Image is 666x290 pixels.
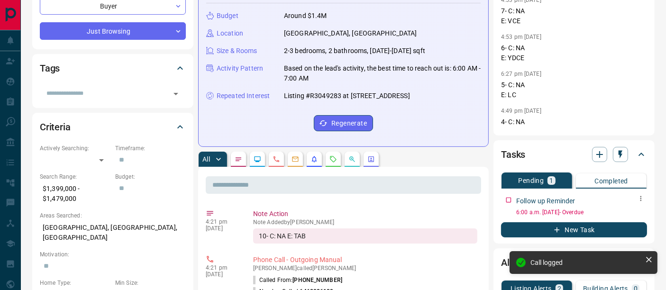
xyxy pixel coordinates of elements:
[115,144,186,153] p: Timeframe:
[217,46,257,56] p: Size & Rooms
[292,277,342,283] span: [PHONE_NUMBER]
[367,155,375,163] svg: Agent Actions
[348,155,356,163] svg: Opportunities
[235,155,242,163] svg: Notes
[40,181,110,207] p: $1,399,000 - $1,479,000
[40,116,186,138] div: Criteria
[253,219,477,226] p: Note Added by [PERSON_NAME]
[284,91,410,101] p: Listing #R3049283 at [STREET_ADDRESS]
[40,61,60,76] h2: Tags
[310,155,318,163] svg: Listing Alerts
[314,115,373,131] button: Regenerate
[284,46,425,56] p: 2-3 bedrooms, 2 bathrooms, [DATE]-[DATE] sqft
[206,264,239,271] p: 4:21 pm
[501,143,647,166] div: Tasks
[40,22,186,40] div: Just Browsing
[253,228,477,244] div: 10- C: NA E: TAB
[40,279,110,287] p: Home Type:
[329,155,337,163] svg: Requests
[217,91,270,101] p: Repeated Interest
[202,156,210,163] p: All
[40,144,110,153] p: Actively Searching:
[115,172,186,181] p: Budget:
[217,63,263,73] p: Activity Pattern
[284,63,481,83] p: Based on the lead's activity, the best time to reach out is: 6:00 AM - 7:00 AM
[169,87,182,100] button: Open
[253,255,477,265] p: Phone Call - Outgoing Manual
[501,222,647,237] button: New Task
[40,211,186,220] p: Areas Searched:
[516,196,575,206] p: Follow up Reminder
[40,172,110,181] p: Search Range:
[40,250,186,259] p: Motivation:
[501,108,541,114] p: 4:49 pm [DATE]
[501,147,525,162] h2: Tasks
[253,276,342,284] p: Called From:
[501,6,647,26] p: 7- C: NA E: VCE
[284,28,417,38] p: [GEOGRAPHIC_DATA], [GEOGRAPHIC_DATA]
[516,208,647,217] p: 6:00 a.m. [DATE] - Overdue
[217,28,243,38] p: Location
[40,57,186,80] div: Tags
[217,11,238,21] p: Budget
[40,220,186,245] p: [GEOGRAPHIC_DATA], [GEOGRAPHIC_DATA], [GEOGRAPHIC_DATA]
[501,251,647,274] div: Alerts
[501,34,541,40] p: 4:53 pm [DATE]
[284,11,327,21] p: Around $1.4M
[40,119,71,135] h2: Criteria
[273,155,280,163] svg: Calls
[549,177,553,184] p: 1
[594,178,628,184] p: Completed
[501,71,541,77] p: 6:27 pm [DATE]
[501,80,647,100] p: 5- C: NA E: LC
[206,218,239,225] p: 4:21 pm
[115,279,186,287] p: Min Size:
[253,209,477,219] p: Note Action
[206,271,239,278] p: [DATE]
[254,155,261,163] svg: Lead Browsing Activity
[206,225,239,232] p: [DATE]
[501,117,647,137] p: 4- C: NA E: MYSMP
[519,177,544,184] p: Pending
[292,155,299,163] svg: Emails
[501,43,647,63] p: 6- C: NA E: YDCE
[501,255,526,270] h2: Alerts
[530,259,641,266] div: Call logged
[253,265,477,272] p: [PERSON_NAME] called [PERSON_NAME]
